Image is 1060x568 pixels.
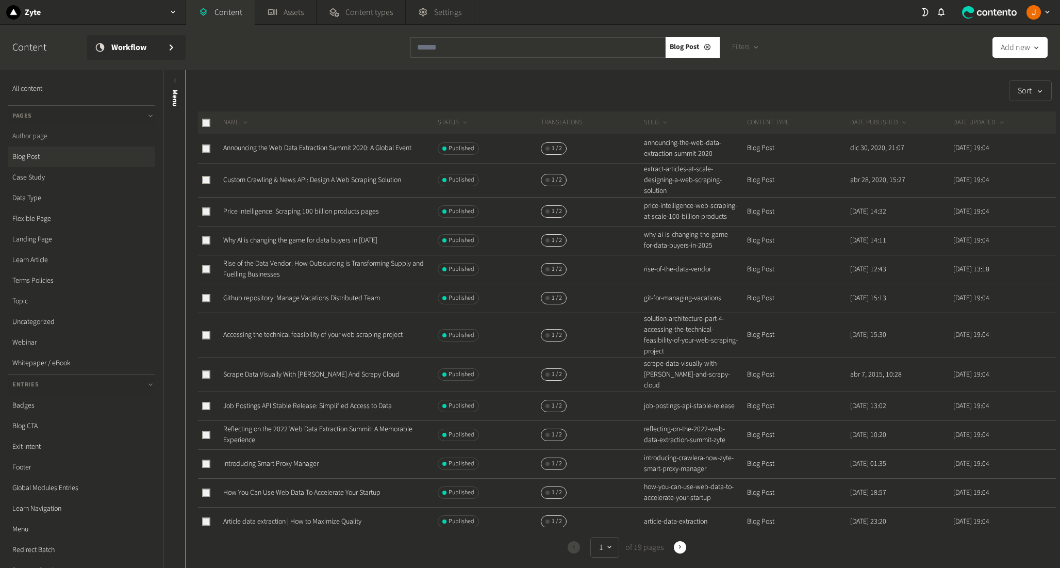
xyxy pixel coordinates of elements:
time: [DATE] 19:04 [953,516,989,527]
td: Blog Post [747,284,850,313]
span: Content types [345,6,393,19]
span: 1 / 2 [552,370,562,379]
a: Topic [8,291,155,312]
td: Blog Post [747,255,850,284]
time: [DATE] 19:04 [953,430,989,440]
span: Filters [732,42,750,53]
td: announcing-the-web-data-extraction-summit-2020 [643,134,747,163]
button: Sort [1009,80,1052,101]
span: Settings [434,6,461,19]
time: [DATE] 18:57 [850,488,886,498]
span: 1 / 2 [552,430,562,440]
td: job-postings-api-stable-release [643,392,747,420]
a: Footer [8,457,155,478]
td: solution-architecture-part-4-accessing-the-technical-feasibility-of-your-web-scraping-project [643,313,747,358]
span: Published [449,401,474,411]
td: Blog Post [747,313,850,358]
td: Blog Post [747,134,850,163]
span: of 19 pages [623,541,664,554]
a: Redirect Batch [8,540,155,560]
a: Global Modules Entries [8,478,155,498]
span: Entries [12,380,39,390]
img: Zyte [6,5,21,20]
time: [DATE] 14:32 [850,206,886,217]
time: [DATE] 19:04 [953,235,989,246]
span: Published [449,488,474,497]
span: 1 / 2 [552,207,562,216]
td: Blog Post [747,449,850,478]
time: [DATE] 19:04 [953,143,989,153]
time: [DATE] 19:04 [953,175,989,185]
button: 1 [590,537,619,558]
span: Published [449,144,474,153]
span: Workflow [111,41,159,54]
a: Price intelligence: Scraping 100 billion products pages [223,206,379,217]
a: Scrape Data Visually With [PERSON_NAME] And Scrapy Cloud [223,369,400,380]
a: Author page [8,126,155,147]
h2: Content [12,40,70,55]
span: Published [449,430,474,440]
time: [DATE] 23:20 [850,516,886,527]
a: Flexible Page [8,208,155,229]
a: Learn Navigation [8,498,155,519]
span: Published [449,207,474,216]
span: Published [449,370,474,379]
a: Exit Intent [8,436,155,457]
span: 1 / 2 [552,175,562,185]
button: STATUS [438,118,469,128]
a: Badges [8,395,155,416]
span: Pages [12,111,32,121]
button: Filters [724,37,768,58]
time: [DATE] 10:20 [850,430,886,440]
a: Reflecting on the 2022 Web Data Extraction Summit: A Memorable Experience [223,424,412,445]
td: Blog Post [747,420,850,449]
time: [DATE] 19:04 [953,459,989,469]
a: Blog CTA [8,416,155,436]
th: CONTENT TYPE [747,111,850,134]
span: Published [449,331,474,340]
a: Data Type [8,188,155,208]
span: Published [449,175,474,185]
time: [DATE] 19:04 [953,293,989,303]
span: Published [449,265,474,274]
span: 1 / 2 [552,294,562,303]
span: 1 / 2 [552,144,562,153]
td: Blog Post [747,507,850,536]
span: Published [449,459,474,468]
button: DATE PUBLISHED [850,118,908,128]
td: Blog Post [747,197,850,226]
a: Introducing Smart Proxy Manager [223,459,319,469]
time: [DATE] 13:02 [850,401,886,411]
time: [DATE] 15:30 [850,330,886,340]
td: Blog Post [747,226,850,255]
time: [DATE] 12:43 [850,264,886,274]
a: Rise of the Data Vendor: How Outsourcing is Transforming Supply and Fuelling Businesses [223,258,424,280]
time: [DATE] 19:04 [953,330,989,340]
time: [DATE] 15:13 [850,293,886,303]
span: Published [449,517,474,526]
span: 1 / 2 [552,331,562,340]
time: abr 28, 2020, 15:27 [850,175,905,185]
a: Landing Page [8,229,155,250]
span: 1 / 2 [552,265,562,274]
span: 1 / 2 [552,401,562,411]
button: Add new [992,37,1048,58]
td: scrape-data-visually-with-[PERSON_NAME]-and-scrapy-cloud [643,358,747,392]
td: Blog Post [747,163,850,197]
td: git-for-managing-vacations [643,284,747,313]
a: Job Postings API Stable Release: Simplified Access to Data [223,401,392,411]
h2: Zyte [25,6,41,19]
button: SLUG [644,118,669,128]
span: 1 / 2 [552,488,562,497]
span: Menu [170,89,180,107]
img: Josu Escalada [1026,5,1041,20]
a: Case Study [8,167,155,188]
span: 1 / 2 [552,517,562,526]
span: Blog Post [670,42,699,53]
a: Terms Policies [8,270,155,291]
td: article-data-extraction [643,507,747,536]
th: Translations [540,111,643,134]
a: Uncategorized [8,312,155,332]
td: how-you-can-use-web-data-to-accelerate-your-startup [643,478,747,507]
